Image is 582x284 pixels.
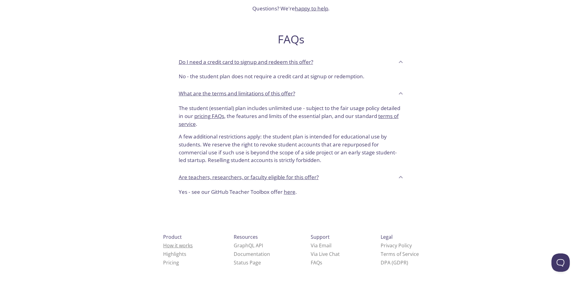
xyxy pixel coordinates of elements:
a: Terms of Service [381,251,419,257]
a: Pricing [163,259,179,266]
p: The student (essential) plan includes unlimited use - subject to the fair usage policy detailed i... [179,104,404,128]
a: Documentation [234,251,270,257]
p: Are teachers, researchers, or faculty eligible for this offer? [179,173,319,181]
span: Legal [381,234,393,240]
a: Via Live Chat [311,251,340,257]
a: happy to help [295,5,328,12]
p: No - the student plan does not require a credit card at signup or redemption. [179,72,404,80]
div: Do I need a credit card to signup and redeem this offer? [174,70,408,85]
div: Do I need a credit card to signup and redeem this offer? [174,53,408,70]
span: Resources [234,234,258,240]
a: pricing FAQs [194,112,224,120]
a: How it works [163,242,193,249]
a: Privacy Policy [381,242,412,249]
a: here [284,188,295,195]
p: What are the terms and limitations of this offer? [179,90,295,98]
a: terms of service [179,112,399,127]
div: Are teachers, researchers, or faculty eligible for this offer? [174,169,408,186]
p: A few additional restrictions apply: the student plan is intended for educational use by students... [179,128,404,164]
iframe: Help Scout Beacon - Open [551,253,570,272]
span: Product [163,234,182,240]
p: Do I need a credit card to signup and redeem this offer? [179,58,313,66]
h2: FAQs [174,32,408,46]
a: GraphQL API [234,242,263,249]
a: DPA (GDPR) [381,259,408,266]
a: Highlights [163,251,186,257]
a: Via Email [311,242,331,249]
h3: Questions? We're . [252,5,330,13]
a: FAQ [311,259,322,266]
div: What are the terms and limitations of this offer? [174,85,408,102]
a: Status Page [234,259,261,266]
div: Are teachers, researchers, or faculty eligible for this offer? [174,186,408,201]
div: What are the terms and limitations of this offer? [174,102,408,169]
span: Support [311,234,330,240]
span: s [320,259,322,266]
p: Yes - see our GitHub Teacher Toolbox offer . [179,188,404,196]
